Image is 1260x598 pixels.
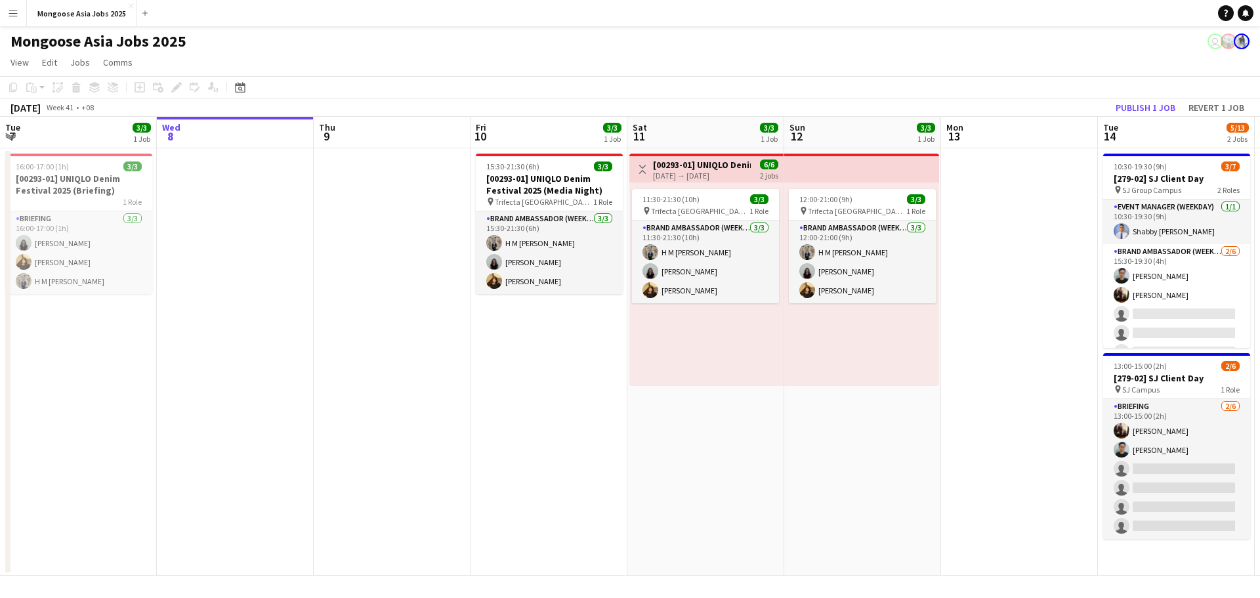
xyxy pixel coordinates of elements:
[1103,173,1250,184] h3: [279-02] SJ Client Day
[789,221,936,303] app-card-role: Brand Ambassador (weekend)3/312:00-21:00 (9h)H M [PERSON_NAME][PERSON_NAME][PERSON_NAME]
[495,197,593,207] span: Trifecta [GEOGRAPHIC_DATA]
[1103,399,1250,539] app-card-role: Briefing2/613:00-15:00 (2h)[PERSON_NAME][PERSON_NAME]
[632,221,779,303] app-card-role: Brand Ambassador (weekend)3/311:30-21:30 (10h)H M [PERSON_NAME][PERSON_NAME][PERSON_NAME]
[653,171,751,181] div: [DATE] → [DATE]
[476,211,623,294] app-card-role: Brand Ambassador (weekday)3/315:30-21:30 (6h)H M [PERSON_NAME][PERSON_NAME][PERSON_NAME]
[760,160,778,169] span: 6/6
[603,123,621,133] span: 3/3
[1217,185,1240,195] span: 2 Roles
[16,161,69,171] span: 16:00-17:00 (1h)
[37,54,62,71] a: Edit
[1110,99,1181,116] button: Publish 1 job
[133,134,150,144] div: 1 Job
[5,211,152,294] app-card-role: Briefing3/316:00-17:00 (1h)[PERSON_NAME][PERSON_NAME]H M [PERSON_NAME]
[789,189,936,303] app-job-card: 12:00-21:00 (9h)3/3 Trifecta [GEOGRAPHIC_DATA]1 RoleBrand Ambassador (weekend)3/312:00-21:00 (9h)...
[10,32,186,51] h1: Mongoose Asia Jobs 2025
[593,197,612,207] span: 1 Role
[1227,134,1248,144] div: 2 Jobs
[476,173,623,196] h3: [00293-01] UNIQLO Denim Festival 2025 (Media Night)
[760,123,778,133] span: 3/3
[5,54,34,71] a: View
[906,206,925,216] span: 1 Role
[594,161,612,171] span: 3/3
[486,161,539,171] span: 15:30-21:30 (6h)
[10,56,29,68] span: View
[98,54,138,71] a: Comms
[5,121,20,133] span: Tue
[123,161,142,171] span: 3/3
[632,189,779,303] app-job-card: 11:30-21:30 (10h)3/3 Trifecta [GEOGRAPHIC_DATA]1 RoleBrand Ambassador (weekend)3/311:30-21:30 (10...
[651,206,749,216] span: Trifecta [GEOGRAPHIC_DATA]
[1234,33,1249,49] app-user-avatar: Emira Razak
[604,134,621,144] div: 1 Job
[42,56,57,68] span: Edit
[5,173,152,196] h3: [00293-01] UNIQLO Denim Festival 2025 (Briefing)
[642,194,700,204] span: 11:30-21:30 (10h)
[808,206,906,216] span: Trifecta [GEOGRAPHIC_DATA]
[1207,33,1223,49] app-user-avatar: SOE YAZAR HTUN
[1122,385,1160,395] span: SJ Campus
[946,121,963,133] span: Mon
[633,121,647,133] span: Sat
[907,194,925,204] span: 3/3
[1114,161,1167,171] span: 10:30-19:30 (9h)
[787,129,805,144] span: 12
[81,102,94,112] div: +08
[3,129,20,144] span: 7
[1221,385,1240,395] span: 1 Role
[476,121,486,133] span: Fri
[317,129,335,144] span: 9
[133,123,151,133] span: 3/3
[653,159,751,171] h3: [00293-01] UNIQLO Denim Festival 2025
[474,129,486,144] span: 10
[1221,361,1240,371] span: 2/6
[65,54,95,71] a: Jobs
[760,169,778,181] div: 2 jobs
[944,129,963,144] span: 13
[917,134,934,144] div: 1 Job
[1221,161,1240,171] span: 3/7
[799,194,852,204] span: 12:00-21:00 (9h)
[1103,353,1250,539] app-job-card: 13:00-15:00 (2h)2/6[279-02] SJ Client Day SJ Campus1 RoleBriefing2/613:00-15:00 (2h)[PERSON_NAME]...
[1103,200,1250,244] app-card-role: Event Manager (weekday)1/110:30-19:30 (9h)Shabby [PERSON_NAME]
[1103,154,1250,348] app-job-card: 10:30-19:30 (9h)3/7[279-02] SJ Client Day SJ Group Campus2 RolesEvent Manager (weekday)1/110:30-1...
[160,129,180,144] span: 8
[27,1,137,26] button: Mongoose Asia Jobs 2025
[1103,372,1250,384] h3: [279-02] SJ Client Day
[43,102,76,112] span: Week 41
[1183,99,1249,116] button: Revert 1 job
[1103,244,1250,384] app-card-role: Brand Ambassador (weekday)2/615:30-19:30 (4h)[PERSON_NAME][PERSON_NAME]
[10,101,41,114] div: [DATE]
[1227,123,1249,133] span: 5/13
[162,121,180,133] span: Wed
[1114,361,1167,371] span: 13:00-15:00 (2h)
[1122,185,1181,195] span: SJ Group Campus
[631,129,647,144] span: 11
[1221,33,1236,49] app-user-avatar: Adriana Ghazali
[1101,129,1118,144] span: 14
[70,56,90,68] span: Jobs
[1103,121,1118,133] span: Tue
[750,194,768,204] span: 3/3
[761,134,778,144] div: 1 Job
[749,206,768,216] span: 1 Role
[319,121,335,133] span: Thu
[476,154,623,294] app-job-card: 15:30-21:30 (6h)3/3[00293-01] UNIQLO Denim Festival 2025 (Media Night) Trifecta [GEOGRAPHIC_DATA]...
[789,121,805,133] span: Sun
[103,56,133,68] span: Comms
[917,123,935,133] span: 3/3
[5,154,152,294] app-job-card: 16:00-17:00 (1h)3/3[00293-01] UNIQLO Denim Festival 2025 (Briefing)1 RoleBriefing3/316:00-17:00 (...
[123,197,142,207] span: 1 Role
